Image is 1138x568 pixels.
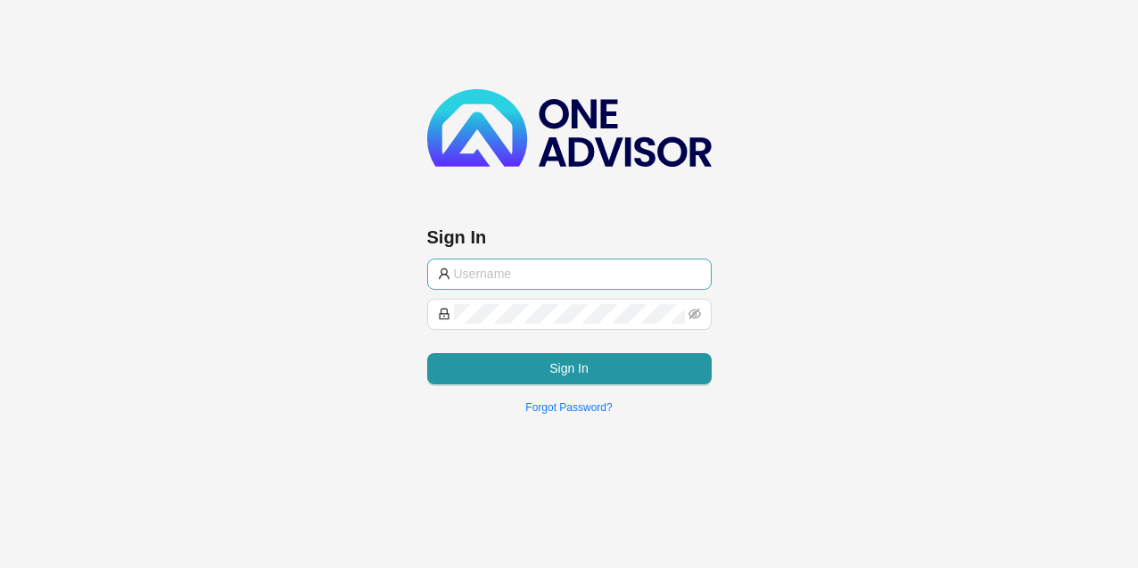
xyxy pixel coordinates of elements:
input: Username [454,264,701,284]
span: eye-invisible [689,308,701,320]
img: b89e593ecd872904241dc73b71df2e41-logo-dark.svg [427,89,712,167]
span: lock [438,308,450,320]
h3: Sign In [427,225,712,250]
span: user [438,268,450,280]
a: Forgot Password? [525,401,612,414]
button: Sign In [427,353,712,384]
span: Sign In [549,358,589,378]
